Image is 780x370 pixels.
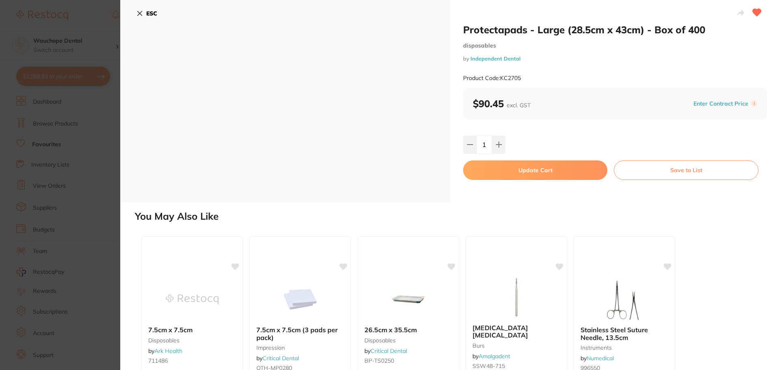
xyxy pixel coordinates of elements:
b: Stainless Steel Suture Needle, 13.5cm [581,326,668,341]
a: Critical Dental [262,355,299,362]
small: disposables [148,337,236,344]
img: 7.5cm x 7.5cm (3 pads per pack) [274,279,327,320]
h2: Protectapads - Large (28.5cm x 43cm) - Box of 400 [463,24,767,36]
label: i [751,100,757,107]
b: 7.5cm x 7.5cm [148,326,236,333]
a: Amalgadent [479,353,510,360]
small: impression [256,344,344,351]
b: ESC [146,10,157,17]
small: 711486 [148,357,236,364]
span: excl. GST [507,102,531,109]
b: $90.45 [473,97,531,110]
img: 7.5cm x 7.5cm [166,279,219,320]
button: Enter Contract Price [691,100,751,108]
a: Ark Health [154,347,182,355]
span: by [581,355,614,362]
a: Critical Dental [370,347,407,355]
b: 7.5cm x 7.5cm (3 pads per pack) [256,326,344,341]
small: BP-TS0250 [364,357,452,364]
button: ESC [136,6,157,20]
small: disposables [364,337,452,344]
span: by [472,353,510,360]
small: instruments [581,344,668,351]
a: Numedical [587,355,614,362]
small: burs [472,342,560,349]
a: Independent Dental [470,55,520,62]
h2: You May Also Like [135,211,777,222]
b: 26.5cm x 35.5cm [364,326,452,333]
small: Product Code: KC2705 [463,75,521,82]
img: 26.5cm x 35.5cm [382,279,435,320]
img: Oral Surgery Fissure [490,277,543,318]
span: by [256,355,299,362]
small: by [463,56,767,62]
button: Update Cart [463,160,607,180]
small: disposables [463,42,767,49]
span: by [364,347,407,355]
span: by [148,347,182,355]
b: Oral Surgery Fissure [472,324,560,339]
button: Save to List [614,160,758,180]
small: SSW48-715 [472,363,560,369]
img: Stainless Steel Suture Needle, 13.5cm [598,279,651,320]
